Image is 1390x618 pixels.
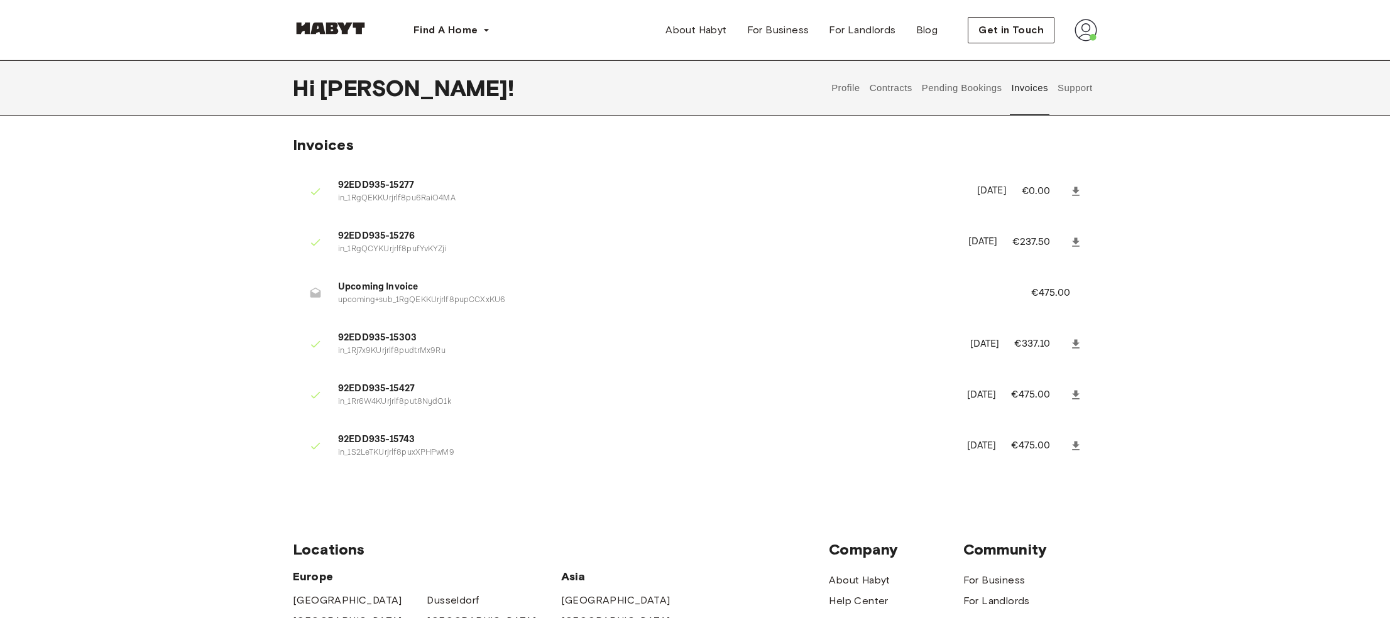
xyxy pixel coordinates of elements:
span: Upcoming Invoice [338,280,1001,295]
p: €475.00 [1011,438,1067,453]
span: 92EDD935-15303 [338,331,955,345]
img: Habyt [293,22,368,35]
p: [DATE] [967,388,997,403]
a: Blog [906,18,948,43]
p: upcoming+sub_1RgQEKKUrjrlf8pupCCXxKU6 [338,295,1001,306]
div: user profile tabs [827,60,1097,116]
a: For Business [737,18,819,43]
p: [DATE] [968,235,998,249]
p: [DATE] [970,337,1000,352]
a: About Habyt [829,573,890,588]
p: €0.00 [1022,184,1067,199]
span: 92EDD935-15427 [338,382,952,396]
p: in_1RgQEKKUrjrlf8pu6RaiO4MA [338,193,962,205]
span: Get in Touch [978,23,1044,38]
button: Profile [830,60,862,116]
p: in_1Rj7x9KUrjrlf8pudtrMx9Ru [338,345,955,357]
button: Contracts [868,60,914,116]
img: avatar [1075,19,1097,41]
p: in_1RgQCYKUrjrlf8pufYvKYZji [338,244,953,256]
span: Asia [561,569,695,584]
span: Europe [293,569,561,584]
p: €237.50 [1012,235,1067,250]
span: 92EDD935-15277 [338,178,962,193]
span: Hi [293,75,320,101]
a: For Business [963,573,1026,588]
span: About Habyt [665,23,726,38]
span: For Business [747,23,809,38]
span: Company [829,540,963,559]
span: Invoices [293,136,354,154]
span: Community [963,540,1097,559]
a: For Landlords [963,594,1030,609]
button: Pending Bookings [920,60,1004,116]
button: Find A Home [403,18,500,43]
a: For Landlords [819,18,906,43]
button: Support [1056,60,1094,116]
p: [DATE] [977,184,1007,198]
a: Dusseldorf [427,593,479,608]
span: [PERSON_NAME] ! [320,75,514,101]
span: 92EDD935-15276 [338,229,953,244]
a: [GEOGRAPHIC_DATA] [561,593,670,608]
span: For Landlords [829,23,895,38]
span: Locations [293,540,829,559]
span: Blog [916,23,938,38]
span: 92EDD935-15743 [338,433,952,447]
a: About Habyt [655,18,736,43]
button: Invoices [1010,60,1049,116]
button: Get in Touch [968,17,1054,43]
p: in_1Rr6W4KUrjrlf8put8NydO1k [338,396,952,408]
p: [DATE] [967,439,997,453]
p: €337.10 [1014,337,1067,352]
p: in_1S2LeTKUrjrlf8puxXPHPwM9 [338,447,952,459]
a: Help Center [829,594,888,609]
a: [GEOGRAPHIC_DATA] [293,593,402,608]
span: Find A Home [413,23,478,38]
p: €475.00 [1011,388,1067,403]
p: €475.00 [1031,286,1087,301]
